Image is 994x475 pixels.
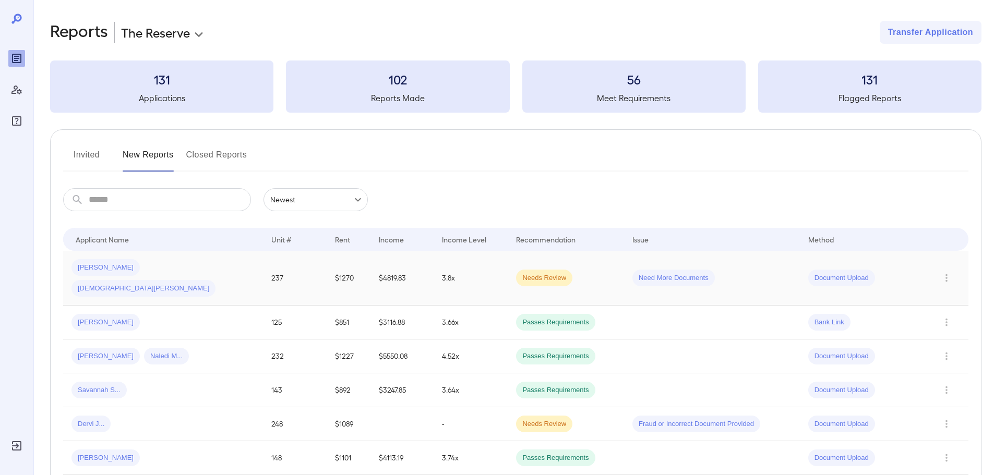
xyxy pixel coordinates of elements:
[370,306,434,339] td: $3116.88
[263,339,327,373] td: 232
[632,273,715,283] span: Need More Documents
[8,437,25,454] div: Log Out
[370,441,434,475] td: $4113.19
[434,441,508,475] td: 3.74x
[808,385,875,395] span: Document Upload
[808,318,851,327] span: Bank Link
[370,339,434,373] td: $5550.08
[327,306,370,339] td: $851
[632,233,649,246] div: Issue
[434,373,508,407] td: 3.64x
[442,233,486,246] div: Income Level
[263,407,327,441] td: 248
[263,251,327,306] td: 237
[516,453,595,463] span: Passes Requirements
[71,453,140,463] span: [PERSON_NAME]
[522,71,746,88] h3: 56
[186,147,247,172] button: Closed Reports
[144,351,189,361] span: Naledi M...
[808,419,875,429] span: Document Upload
[516,318,595,327] span: Passes Requirements
[516,233,576,246] div: Recommendation
[938,270,955,286] button: Row Actions
[516,273,572,283] span: Needs Review
[522,92,746,104] h5: Meet Requirements
[286,71,509,88] h3: 102
[50,21,108,44] h2: Reports
[516,385,595,395] span: Passes Requirements
[50,92,273,104] h5: Applications
[434,407,508,441] td: -
[71,263,140,273] span: [PERSON_NAME]
[938,382,955,398] button: Row Actions
[263,441,327,475] td: 148
[370,251,434,306] td: $4819.83
[8,50,25,67] div: Reports
[8,113,25,129] div: FAQ
[808,273,875,283] span: Document Upload
[327,339,370,373] td: $1227
[264,188,368,211] div: Newest
[938,348,955,364] button: Row Actions
[370,373,434,407] td: $3247.85
[335,233,352,246] div: Rent
[286,92,509,104] h5: Reports Made
[808,453,875,463] span: Document Upload
[434,251,508,306] td: 3.8x
[938,416,955,432] button: Row Actions
[71,385,127,395] span: Savannah S...
[50,71,273,88] h3: 131
[938,314,955,331] button: Row Actions
[758,71,981,88] h3: 131
[263,373,327,407] td: 143
[71,419,111,429] span: Dervi J...
[880,21,981,44] button: Transfer Application
[71,351,140,361] span: [PERSON_NAME]
[327,251,370,306] td: $1270
[123,147,174,172] button: New Reports
[327,373,370,407] td: $892
[50,60,981,113] summary: 131Applications102Reports Made56Meet Requirements131Flagged Reports
[271,233,291,246] div: Unit #
[327,407,370,441] td: $1089
[379,233,404,246] div: Income
[327,441,370,475] td: $1101
[71,284,215,294] span: [DEMOGRAPHIC_DATA][PERSON_NAME]
[808,351,875,361] span: Document Upload
[8,81,25,98] div: Manage Users
[516,351,595,361] span: Passes Requirements
[76,233,129,246] div: Applicant Name
[632,419,760,429] span: Fraud or Incorrect Document Provided
[434,306,508,339] td: 3.66x
[63,147,110,172] button: Invited
[808,233,834,246] div: Method
[121,24,190,41] p: The Reserve
[71,318,140,327] span: [PERSON_NAME]
[263,306,327,339] td: 125
[758,92,981,104] h5: Flagged Reports
[938,449,955,466] button: Row Actions
[434,339,508,373] td: 4.52x
[516,419,572,429] span: Needs Review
